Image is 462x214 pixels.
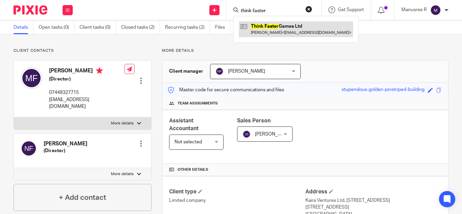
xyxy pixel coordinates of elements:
[21,67,42,89] img: svg%3E
[169,68,203,75] h3: Client manager
[49,89,124,96] p: 07449327715
[165,21,210,34] a: Recurring tasks (2)
[14,48,152,53] p: Client contacts
[59,192,106,203] h4: + Add contact
[305,188,441,195] h4: Address
[162,48,448,53] p: More details
[401,6,427,13] p: Manusree R
[96,67,103,74] i: Primary
[175,140,202,144] span: Not selected
[21,140,37,157] img: svg%3E
[167,87,284,93] p: Master code for secure communications and files
[14,5,47,15] img: Pixie
[169,188,305,195] h4: Client type
[49,67,124,76] h4: [PERSON_NAME]
[255,132,292,137] span: [PERSON_NAME]
[305,204,441,211] p: [STREET_ADDRESS]
[111,121,134,126] p: More details
[215,67,224,75] img: svg%3E
[169,118,199,131] span: Assistant Accountant
[228,69,265,74] span: [PERSON_NAME]
[237,118,271,123] span: Sales Person
[240,8,301,14] input: Search
[305,6,312,13] button: Clear
[44,140,87,147] h4: [PERSON_NAME]
[178,101,218,106] span: Team assignments
[242,130,251,138] img: svg%3E
[178,167,208,172] span: Other details
[121,21,160,34] a: Closed tasks (2)
[79,21,116,34] a: Client tasks (0)
[169,197,305,204] p: Limited company
[49,76,124,82] h5: (Director)
[342,86,424,94] div: stupendous-golden-pinstriped-building
[39,21,74,34] a: Open tasks (0)
[111,171,134,177] p: More details
[338,7,364,12] span: Get Support
[305,197,441,204] p: Kaira Ventures Ltd, [STREET_ADDRESS]
[430,5,441,16] img: svg%3E
[215,21,230,34] a: Files
[49,96,124,110] p: [EMAIL_ADDRESS][DOMAIN_NAME]
[14,21,33,34] a: Details
[44,147,87,154] h5: (Director)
